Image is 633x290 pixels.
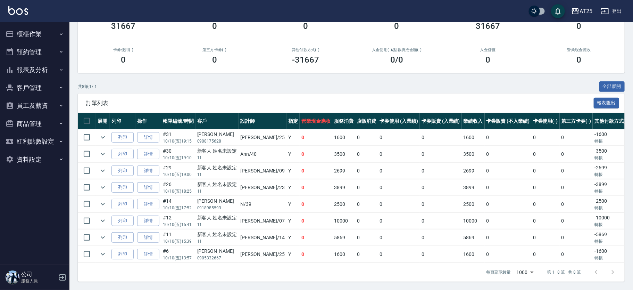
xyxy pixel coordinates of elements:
[355,146,378,162] td: 0
[197,147,237,155] div: 新客人 姓名未設定
[594,98,619,108] button: 報表匯出
[163,171,194,178] p: 10/10 (五) 19:00
[197,198,237,205] div: [PERSON_NAME]
[286,196,300,212] td: Y
[593,146,631,162] td: -3500
[531,213,560,229] td: 0
[177,48,252,52] h2: 第三方卡券(-)
[137,232,159,243] a: 詳情
[239,163,286,179] td: [PERSON_NAME] /09
[531,179,560,196] td: 0
[355,213,378,229] td: 0
[3,97,67,115] button: 員工及薪資
[300,196,332,212] td: 0
[135,113,161,129] th: 操作
[355,229,378,246] td: 0
[137,182,159,193] a: 詳情
[594,205,629,211] p: 轉帳
[137,149,159,160] a: 詳情
[111,21,135,31] h3: 31667
[197,188,237,194] p: 11
[111,249,134,260] button: 列印
[531,163,560,179] td: 0
[378,179,420,196] td: 0
[110,113,135,129] th: 列印
[137,199,159,210] a: 詳情
[197,231,237,238] div: 新客人 姓名未設定
[485,196,531,212] td: 0
[3,115,67,133] button: 商品管理
[485,146,531,162] td: 0
[239,246,286,263] td: [PERSON_NAME] /25
[292,55,319,65] h3: -31667
[163,138,194,144] p: 10/10 (五) 19:15
[6,271,19,284] img: Person
[197,181,237,188] div: 新客人 姓名未設定
[560,146,593,162] td: 0
[300,146,332,162] td: 0
[121,55,126,65] h3: 0
[163,255,194,261] p: 10/10 (五) 13:57
[599,81,625,92] button: 全部展開
[197,131,237,138] div: [PERSON_NAME]
[420,196,462,212] td: 0
[111,166,134,176] button: 列印
[451,48,525,52] h2: 入金儲值
[197,214,237,221] div: 新客人 姓名未設定
[485,213,531,229] td: 0
[485,246,531,263] td: 0
[21,278,57,284] p: 服務人員
[286,229,300,246] td: Y
[332,146,355,162] td: 3500
[161,113,195,129] th: 帳單編號/時間
[197,155,237,161] p: 11
[378,129,420,146] td: 0
[378,146,420,162] td: 0
[239,196,286,212] td: N /39
[547,269,581,275] p: 第 1–8 筆 共 8 筆
[137,166,159,176] a: 詳情
[580,7,592,16] div: AT25
[197,138,237,144] p: 0908175628
[485,129,531,146] td: 0
[593,179,631,196] td: -3899
[3,43,67,61] button: 預約管理
[568,4,595,18] button: AT25
[378,196,420,212] td: 0
[594,138,629,144] p: 轉帳
[86,100,594,107] span: 訂單列表
[268,48,343,52] h2: 其他付款方式(-)
[300,163,332,179] td: 0
[239,129,286,146] td: [PERSON_NAME] /25
[593,213,631,229] td: -10000
[485,113,531,129] th: 卡券販賣 (不入業績)
[78,83,97,90] p: 共 8 筆, 1 / 1
[286,146,300,162] td: Y
[378,213,420,229] td: 0
[593,163,631,179] td: -2699
[98,149,108,159] button: expand row
[98,216,108,226] button: expand row
[593,113,631,129] th: 其他付款方式(-)
[286,163,300,179] td: Y
[594,99,619,106] a: 報表匯出
[560,113,593,129] th: 第三方卡券(-)
[462,146,485,162] td: 3500
[420,246,462,263] td: 0
[378,246,420,263] td: 0
[300,113,332,129] th: 營業現金應收
[485,229,531,246] td: 0
[420,163,462,179] td: 0
[390,55,403,65] h3: 0 /0
[594,171,629,178] p: 轉帳
[98,166,108,176] button: expand row
[531,129,560,146] td: 0
[163,221,194,228] p: 10/10 (五) 15:41
[420,229,462,246] td: 0
[98,249,108,259] button: expand row
[394,21,399,31] h3: 0
[420,179,462,196] td: 0
[137,216,159,226] a: 詳情
[163,205,194,211] p: 10/10 (五) 17:52
[560,196,593,212] td: 0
